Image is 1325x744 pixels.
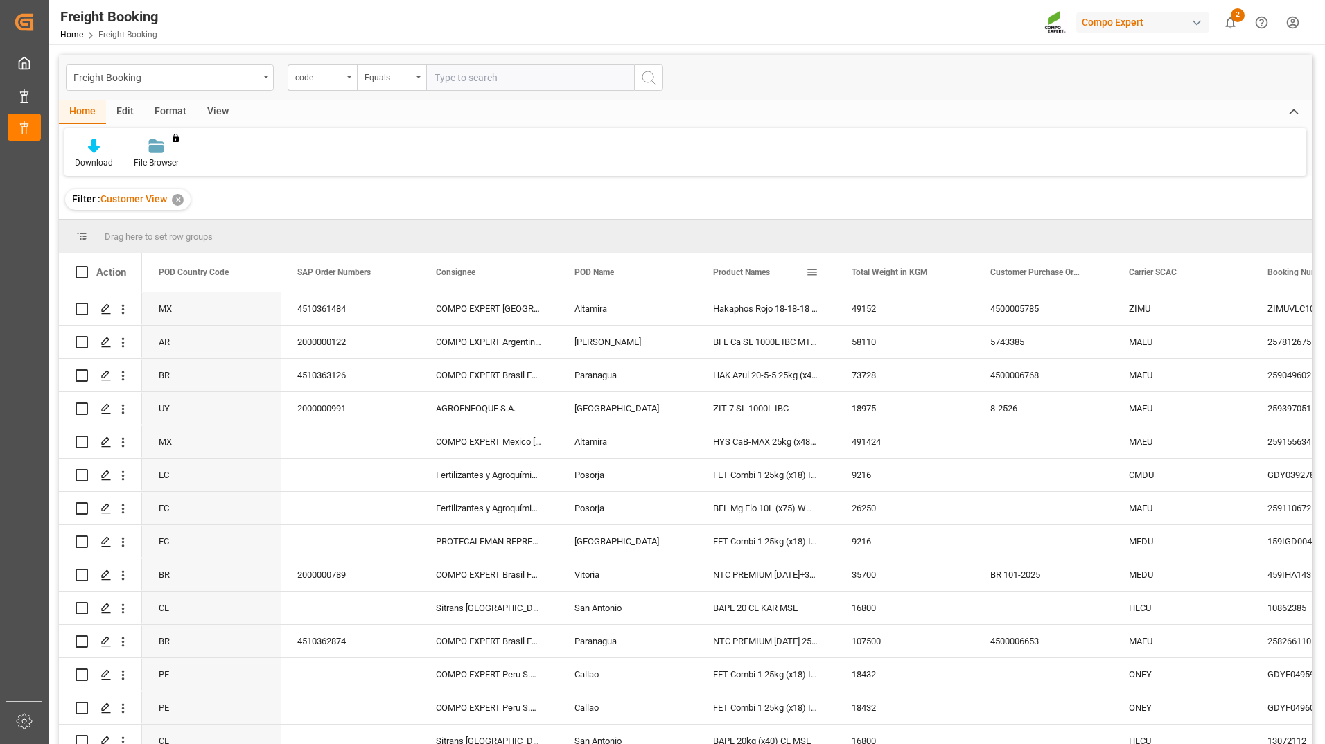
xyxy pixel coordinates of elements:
[59,392,142,425] div: Press SPACE to select this row.
[1112,558,1251,591] div: MEDU
[835,558,974,591] div: 35700
[558,691,696,724] div: Callao
[159,267,229,277] span: POD Country Code
[142,592,281,624] div: CL
[1112,691,1251,724] div: ONEY
[73,68,258,85] div: Freight Booking
[1129,267,1177,277] span: Carrier SCAC
[634,64,663,91] button: search button
[419,392,558,425] div: AGROENFOQUE S.A.
[59,100,106,124] div: Home
[419,558,558,591] div: COMPO EXPERT Brasil Fert. Ltda, CE_BRASIL
[558,525,696,558] div: [GEOGRAPHIC_DATA]
[852,267,928,277] span: Total Weight in KGM
[1112,326,1251,358] div: MAEU
[1112,592,1251,624] div: HLCU
[142,558,281,591] div: BR
[835,359,974,391] div: 73728
[574,267,614,277] span: POD Name
[1215,7,1246,38] button: show 2 new notifications
[357,64,426,91] button: open menu
[365,68,412,84] div: Equals
[558,359,696,391] div: Paranagua
[281,558,419,591] div: 2000000789
[835,525,974,558] div: 9216
[436,267,475,277] span: Consignee
[713,267,770,277] span: Product Names
[144,100,197,124] div: Format
[59,592,142,625] div: Press SPACE to select this row.
[990,267,1083,277] span: Customer Purchase Order Numbers
[974,558,1112,591] div: BR 101-2025
[59,658,142,691] div: Press SPACE to select this row.
[66,64,274,91] button: open menu
[142,525,281,558] div: EC
[1112,492,1251,524] div: MAEU
[1246,7,1277,38] button: Help Center
[419,425,558,458] div: COMPO EXPERT Mexico [DOMAIN_NAME] C.V, CE_MEXICO
[696,359,835,391] div: HAK Azul 20-5-5 25kg (x48) BR
[419,492,558,524] div: Fertilizantes y Agroquímicos, Europeos Eurofert S.A.
[142,492,281,524] div: EC
[558,558,696,591] div: Vitoria
[59,625,142,658] div: Press SPACE to select this row.
[696,558,835,591] div: NTC PREMIUM [DATE]+3+TE 1T ISPM BB
[142,658,281,691] div: PE
[59,425,142,459] div: Press SPACE to select this row.
[1112,625,1251,657] div: MAEU
[558,492,696,524] div: Posorja
[426,64,634,91] input: Type to search
[59,359,142,392] div: Press SPACE to select this row.
[1112,658,1251,691] div: ONEY
[142,459,281,491] div: EC
[281,359,419,391] div: 4510363126
[297,267,371,277] span: SAP Order Numbers
[281,292,419,325] div: 4510361484
[419,592,558,624] div: Sitrans [GEOGRAPHIC_DATA], CE_CHILE
[59,691,142,725] div: Press SPACE to select this row.
[696,459,835,491] div: FET Combi 1 25kg (x18) INT
[281,326,419,358] div: 2000000122
[75,157,113,169] div: Download
[106,100,144,124] div: Edit
[1044,10,1067,35] img: Screenshot%202023-09-29%20at%2010.02.21.png_1712312052.png
[60,30,83,39] a: Home
[59,558,142,592] div: Press SPACE to select this row.
[974,625,1112,657] div: 4500006653
[142,425,281,458] div: MX
[59,292,142,326] div: Press SPACE to select this row.
[558,326,696,358] div: [PERSON_NAME]
[558,392,696,425] div: [GEOGRAPHIC_DATA]
[419,326,558,358] div: COMPO EXPERT Argentina SRL, Producto Elabora
[835,326,974,358] div: 58110
[96,266,126,278] div: Action
[696,592,835,624] div: BAPL 20 CL KAR MSE
[281,625,419,657] div: 4510362874
[142,392,281,425] div: UY
[142,691,281,724] div: PE
[696,691,835,724] div: FET Combi 1 25kg (x18) INT
[1076,12,1209,33] div: Compo Expert
[558,658,696,691] div: Callao
[974,392,1112,425] div: 8-2526
[835,691,974,724] div: 18432
[142,292,281,325] div: MX
[835,459,974,491] div: 9216
[696,326,835,358] div: BFL Ca SL 1000L IBC MTO;DMPP 33,5% NTC redbrown 1100kg CON;DMPP 34,8% NTC Sol 1100kg CON
[1076,9,1215,35] button: Compo Expert
[59,459,142,492] div: Press SPACE to select this row.
[59,492,142,525] div: Press SPACE to select this row.
[419,292,558,325] div: COMPO EXPERT [GEOGRAPHIC_DATA]
[288,64,357,91] button: open menu
[835,425,974,458] div: 491424
[419,625,558,657] div: COMPO EXPERT Brasil Fert. Ltda
[295,68,342,84] div: code
[1231,8,1245,22] span: 2
[835,625,974,657] div: 107500
[696,425,835,458] div: HYS CaB-MAX 25kg (x48) INT
[835,392,974,425] div: 18975
[558,459,696,491] div: Posorja
[1112,459,1251,491] div: CMDU
[419,525,558,558] div: PROTECALEMAN REPRESENTACIONES, Químicas PROTEC S.A.
[696,525,835,558] div: FET Combi 1 25kg (x18) INT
